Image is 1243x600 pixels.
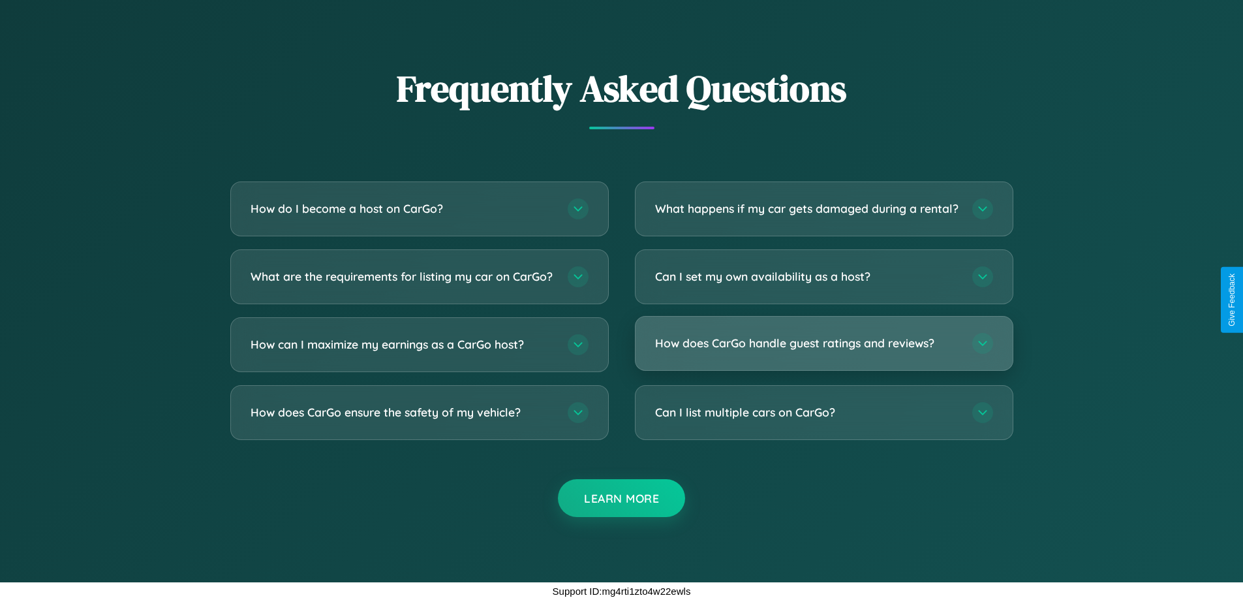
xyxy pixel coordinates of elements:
[251,268,555,285] h3: What are the requirements for listing my car on CarGo?
[251,404,555,420] h3: How does CarGo ensure the safety of my vehicle?
[553,582,691,600] p: Support ID: mg4rti1zto4w22ewls
[655,404,959,420] h3: Can I list multiple cars on CarGo?
[558,479,685,517] button: Learn More
[655,335,959,351] h3: How does CarGo handle guest ratings and reviews?
[1227,274,1236,326] div: Give Feedback
[655,200,959,217] h3: What happens if my car gets damaged during a rental?
[230,63,1013,114] h2: Frequently Asked Questions
[655,268,959,285] h3: Can I set my own availability as a host?
[251,336,555,353] h3: How can I maximize my earnings as a CarGo host?
[251,200,555,217] h3: How do I become a host on CarGo?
